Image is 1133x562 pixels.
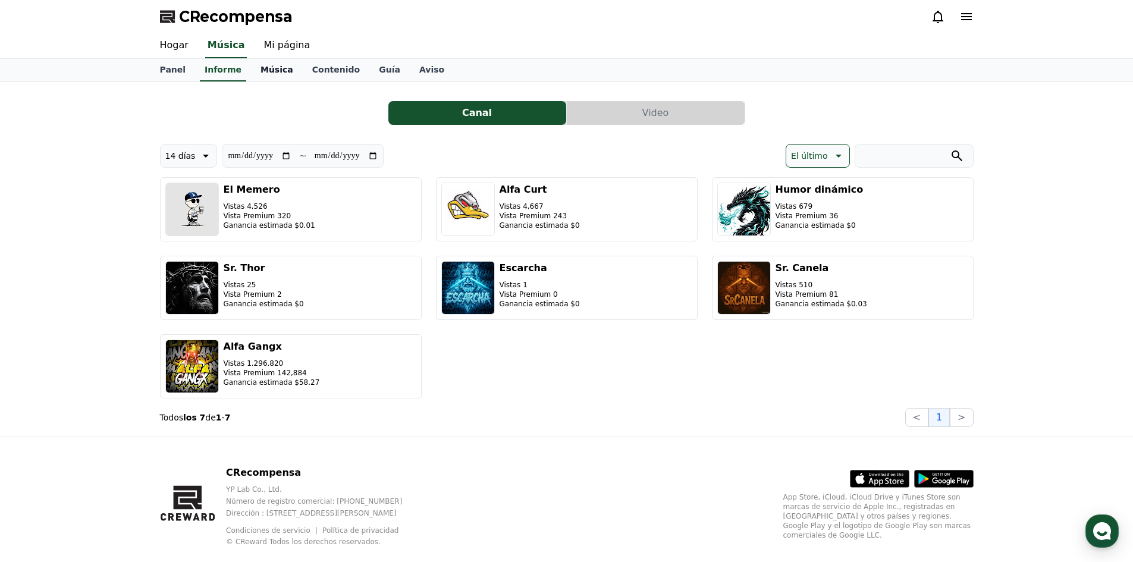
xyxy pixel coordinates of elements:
font: Guía [379,65,400,74]
font: Todos [160,413,183,422]
font: Vista Premium 0 [500,290,558,299]
button: < [905,408,928,427]
button: Alfa Gangx Vistas 1.296.820 Vista Premium 142,884 Ganancia estimada $58.27 [160,334,422,398]
font: Música [208,39,245,51]
font: Vistas 4,526 [224,202,268,211]
font: < [913,412,921,423]
img: Sr. Thor [165,261,219,315]
font: 1 [216,413,222,422]
font: 7 [225,413,231,422]
a: Messages [79,377,153,407]
font: Vista Premium 243 [500,212,567,220]
span: Home [30,395,51,404]
a: Informe [200,59,246,81]
span: Settings [176,395,205,404]
img: Humor dinámico [717,183,771,236]
font: Canal [462,107,492,118]
font: Música [261,65,293,74]
a: Música [251,59,303,81]
font: - [222,413,225,422]
font: Dirección : [STREET_ADDRESS][PERSON_NAME] [226,509,396,517]
font: Vistas 4,667 [500,202,544,211]
font: Ganancia estimada $0.03 [776,300,867,308]
span: Messages [99,395,134,405]
font: Escarcha [500,262,547,274]
button: Alfa Curt Vistas 4,667 Vista Premium 243 Ganancia estimada $0 [436,177,698,241]
a: Política de privacidad [322,526,398,535]
font: Contenido [312,65,360,74]
button: El Memero Vistas 4,526 Vista Premium 320 Ganancia estimada $0.01 [160,177,422,241]
font: Sr. Thor [224,262,265,274]
font: CRecompensa [179,8,292,25]
a: Hogar [150,33,198,58]
font: Ganancia estimada $0 [500,300,580,308]
a: Aviso [410,59,454,81]
img: Alfa Curt [441,183,495,236]
font: Vista Premium 320 [224,212,291,220]
font: Informe [205,65,241,74]
font: > [958,412,965,423]
img: El Memero [165,183,219,236]
font: © CReward Todos los derechos reservados. [226,538,381,546]
font: Vistas 510 [776,281,813,289]
font: ~ [299,150,306,161]
button: 1 [928,408,950,427]
font: Ganancia estimada $0.01 [224,221,315,230]
font: Vista Premium 2 [224,290,282,299]
a: Home [4,377,79,407]
button: Escarcha Vistas 1 Vista Premium 0 Ganancia estimada $0 [436,256,698,320]
font: Número de registro comercial: [PHONE_NUMBER] [226,497,402,506]
button: > [950,408,973,427]
a: Música [205,33,247,58]
img: Escarcha [441,261,495,315]
font: Vista Premium 81 [776,290,839,299]
font: Vistas 679 [776,202,813,211]
font: Ganancia estimada $0 [224,300,304,308]
font: YP Lab Co., Ltd. [226,485,282,494]
button: Humor dinámico Vistas 679 Vista Premium 36 Ganancia estimada $0 [712,177,974,241]
font: 1 [936,412,942,423]
font: Vistas 1.296.820 [224,359,284,368]
font: Mi página [263,39,310,51]
a: Settings [153,377,228,407]
font: Panel [160,65,186,74]
button: Canal [388,101,566,125]
font: Ganancia estimada $0 [500,221,580,230]
button: Video [567,101,745,125]
font: Condiciones de servicio [226,526,310,535]
img: Alfa Gangx [165,340,219,393]
font: El último [791,151,828,161]
font: Aviso [419,65,444,74]
font: Video [642,107,669,118]
font: CRecompensa [226,467,301,478]
a: Panel [150,59,196,81]
font: Humor dinámico [776,184,864,195]
font: los 7 [183,413,205,422]
font: de [205,413,216,422]
font: Vista Premium 36 [776,212,839,220]
button: El último [786,144,850,168]
font: 14 días [165,151,196,161]
font: Hogar [160,39,189,51]
font: El Memero [224,184,280,195]
a: Condiciones de servicio [226,526,319,535]
a: CRecompensa [160,7,292,26]
font: Ganancia estimada $0 [776,221,856,230]
button: Sr. Thor Vistas 25 Vista Premium 2 Ganancia estimada $0 [160,256,422,320]
font: Vistas 25 [224,281,256,289]
font: Vista Premium 142,884 [224,369,307,377]
font: Ganancia estimada $58.27 [224,378,320,387]
font: Alfa Gangx [224,341,282,352]
a: Guía [369,59,410,81]
button: Sr. Canela Vistas 510 Vista Premium 81 Ganancia estimada $0.03 [712,256,974,320]
a: Video [567,101,745,125]
a: Canal [388,101,567,125]
font: Sr. Canela [776,262,829,274]
a: Mi página [254,33,319,58]
img: Sr. Canela [717,261,771,315]
font: Vistas 1 [500,281,528,289]
font: Alfa Curt [500,184,547,195]
font: App Store, iCloud, iCloud Drive y iTunes Store son marcas de servicio de Apple Inc., registradas ... [783,493,971,539]
button: 14 días [160,144,218,168]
